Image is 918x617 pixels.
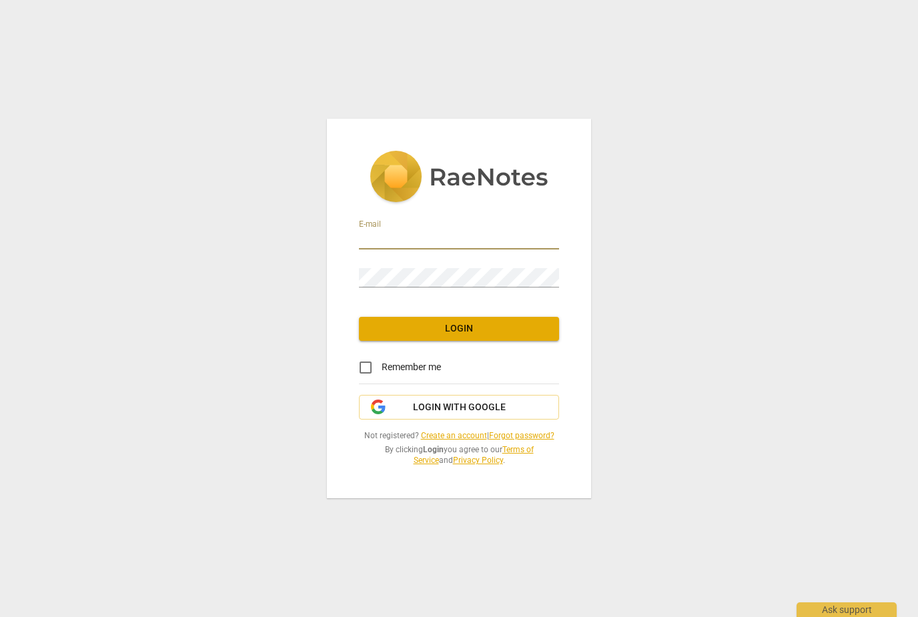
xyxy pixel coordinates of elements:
[382,360,441,374] span: Remember me
[414,445,534,466] a: Terms of Service
[797,602,897,617] div: Ask support
[359,395,559,420] button: Login with Google
[421,431,487,440] a: Create an account
[359,444,559,466] span: By clicking you agree to our and .
[489,431,554,440] a: Forgot password?
[359,317,559,341] button: Login
[423,445,444,454] b: Login
[370,322,548,336] span: Login
[453,456,503,465] a: Privacy Policy
[413,401,506,414] span: Login with Google
[370,151,548,205] img: 5ac2273c67554f335776073100b6d88f.svg
[359,430,559,442] span: Not registered? |
[359,220,381,228] label: E-mail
